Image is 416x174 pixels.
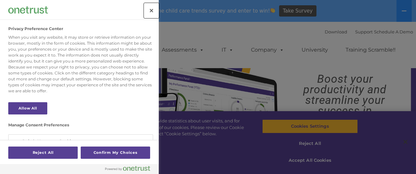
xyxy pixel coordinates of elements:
h3: Manage Consent Preferences [8,123,153,131]
span: Last name [92,44,112,49]
button: Reject All [8,147,78,159]
a: Powered by OneTrust Opens in a new Tab [105,166,155,174]
div: When you visit any website, it may store or retrieve information on your browser, mostly in the f... [8,34,153,94]
button: Allow All [8,102,47,114]
div: Company Logo [8,3,48,17]
span: Phone number [92,71,120,76]
img: Company Logo [8,6,48,13]
button: Confirm My Choices [81,147,150,159]
img: Powered by OneTrust Opens in a new Tab [105,166,150,171]
button: Close [144,3,159,18]
h2: Privacy Preference Center [8,26,63,31]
